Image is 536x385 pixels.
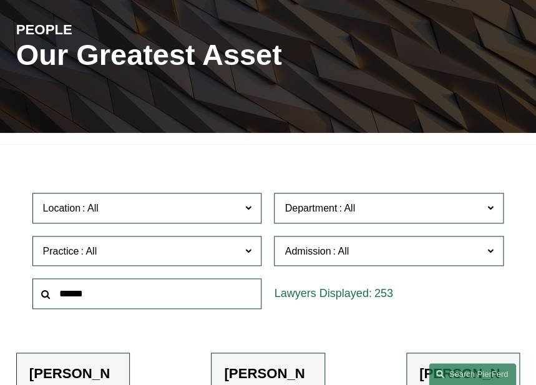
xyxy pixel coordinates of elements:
[374,287,393,300] span: 253
[285,203,337,213] span: Department
[16,39,352,72] h1: Our Greatest Asset
[16,21,142,39] h4: PEOPLE
[43,246,79,256] span: Practice
[285,246,331,256] span: Admission
[43,203,81,213] span: Location
[429,363,516,385] a: Search this site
